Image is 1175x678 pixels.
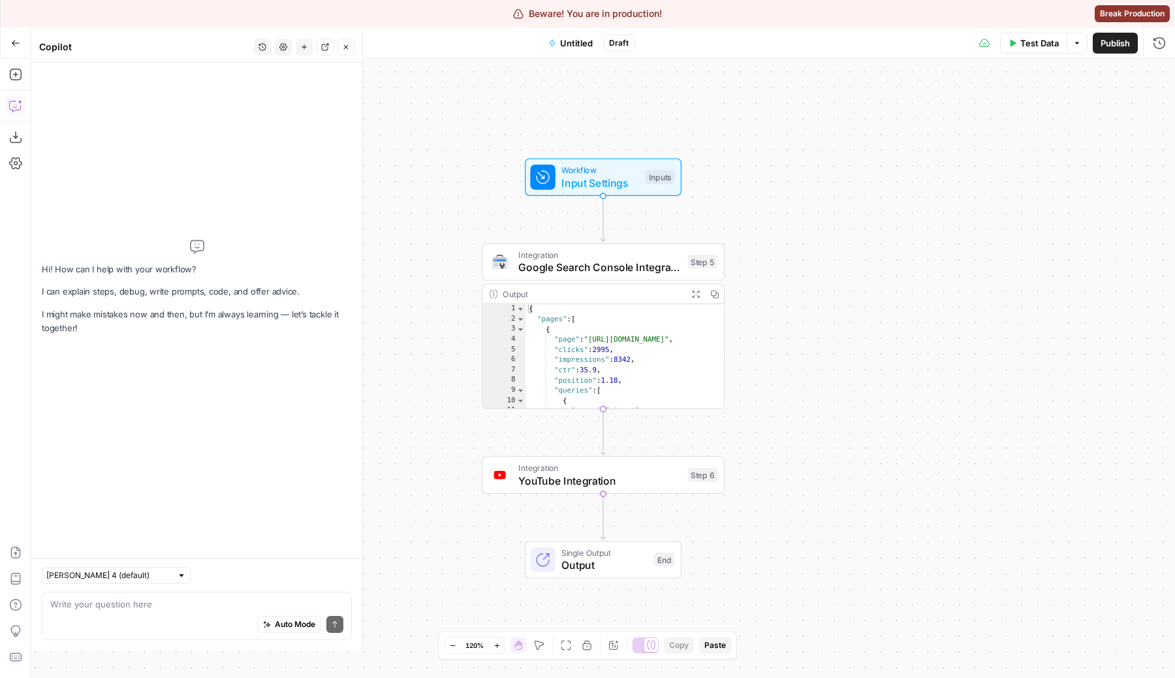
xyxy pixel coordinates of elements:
button: Copy [664,637,694,654]
img: google-search-console.svg [492,255,508,268]
button: Test Data [1000,33,1067,54]
button: Untitled [540,33,601,54]
span: Integration [518,248,681,261]
div: 6 [482,355,525,366]
img: youtube-logo.webp [492,467,508,483]
div: End [654,553,674,567]
span: Toggle code folding, rows 9 through 55 [516,385,525,396]
span: Toggle code folding, rows 3 through 56 [516,325,525,335]
span: Toggle code folding, rows 1 through 1090 [516,304,525,315]
span: Publish [1101,37,1130,50]
p: I can explain steps, debug, write prompts, code, and offer advice. [42,285,352,299]
div: 7 [482,365,525,376]
span: Single Output [561,546,648,558]
div: IntegrationGoogle Search Console IntegrationStep 5Output{ "pages":[ { "page":"[URL][DOMAIN_NAME]"... [482,243,725,409]
span: Auto Mode [275,619,315,630]
div: WorkflowInput SettingsInputs [482,158,725,196]
span: Output [561,557,648,573]
span: Toggle code folding, rows 10 through 18 [516,396,525,406]
div: Beware! You are in production! [513,7,662,20]
span: Draft [609,37,629,49]
div: Step 6 [688,468,718,482]
div: 5 [482,345,525,355]
span: Workflow [561,164,639,176]
button: Publish [1093,33,1138,54]
span: Copy [669,639,689,651]
div: Single OutputOutputEnd [482,541,725,579]
span: Break Production [1100,8,1165,20]
div: 4 [482,334,525,345]
g: Edge from start to step_5 [601,196,605,242]
div: 10 [482,396,525,406]
span: Untitled [560,37,593,50]
span: Integration [518,462,681,474]
div: Copilot [39,40,250,54]
g: Edge from step_6 to end [601,494,605,540]
span: Toggle code folding, rows 2 through 1083 [516,314,525,325]
button: Paste [699,637,731,654]
span: Test Data [1020,37,1059,50]
div: Step 5 [688,255,718,269]
div: 3 [482,325,525,335]
div: 2 [482,314,525,325]
span: 120% [465,640,484,651]
div: 9 [482,385,525,396]
div: Inputs [646,170,674,184]
input: Claude Sonnet 4 (default) [46,569,172,582]
g: Edge from step_5 to step_6 [601,409,605,455]
button: Break Production [1095,5,1170,22]
div: IntegrationYouTube IntegrationStep 6 [482,456,725,494]
div: Output [503,287,681,300]
div: 1 [482,304,525,315]
span: Google Search Console Integration [518,259,681,275]
button: Auto Mode [257,616,321,633]
p: I might make mistakes now and then, but I’m always learning — let’s tackle it together! [42,308,352,335]
span: YouTube Integration [518,473,681,489]
span: Input Settings [561,175,639,191]
div: 11 [482,406,525,417]
div: 8 [482,376,525,386]
span: Paste [704,639,726,651]
p: Hi! How can I help with your workflow? [42,263,352,276]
